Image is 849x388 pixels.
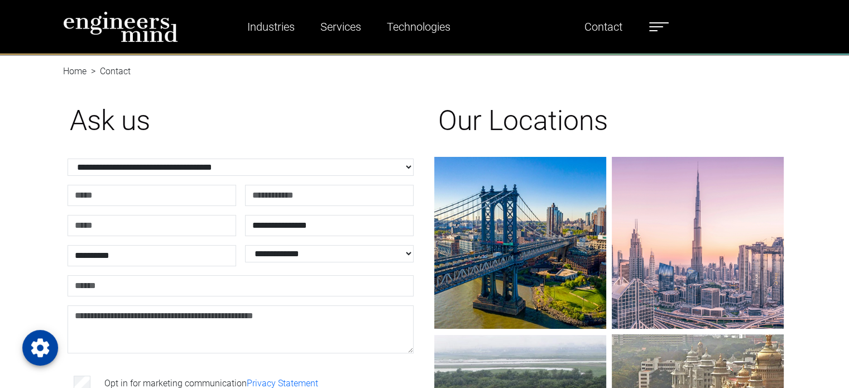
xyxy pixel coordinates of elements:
[63,54,786,67] nav: breadcrumb
[612,157,784,329] img: gif
[63,66,87,76] a: Home
[63,11,178,42] img: logo
[434,157,606,329] img: gif
[87,65,131,78] li: Contact
[316,14,366,40] a: Services
[382,14,455,40] a: Technologies
[70,104,411,137] h1: Ask us
[580,14,627,40] a: Contact
[243,14,299,40] a: Industries
[438,104,780,137] h1: Our Locations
